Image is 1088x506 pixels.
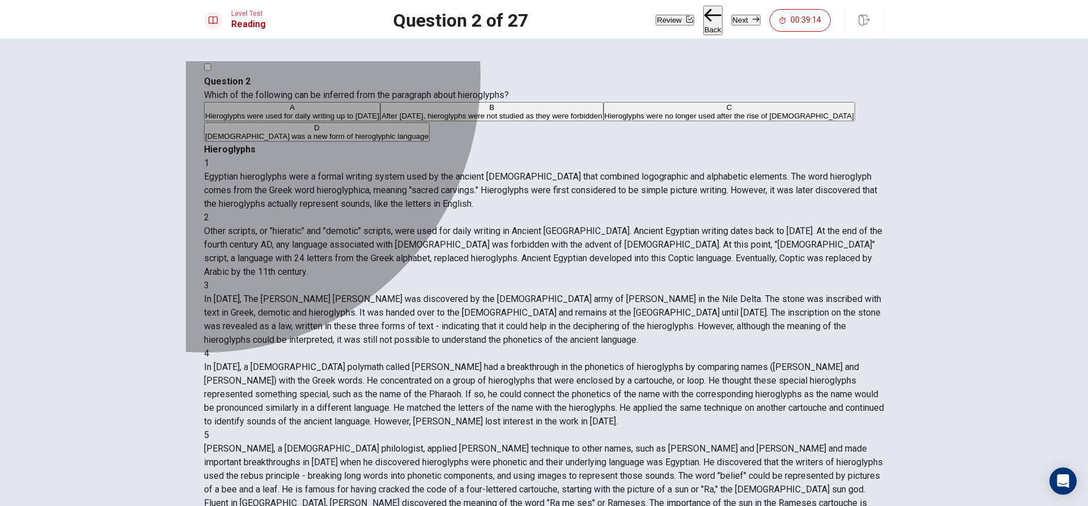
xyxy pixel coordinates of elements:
div: 4 [204,347,884,360]
h4: Question 2 [204,75,884,88]
h1: Reading [231,18,266,31]
button: D[DEMOGRAPHIC_DATA] was a new form of hieroglyphic language [204,122,430,142]
div: 1 [204,156,884,170]
div: Open Intercom Messenger [1049,467,1077,495]
span: After [DATE], hieroglyphs were not studied as they were forbidden [381,112,602,120]
div: B [381,103,602,112]
div: 2 [204,211,884,224]
span: In [DATE], a [DEMOGRAPHIC_DATA] polymath called [PERSON_NAME] had a breakthrough in the phonetics... [204,362,884,427]
span: Hieroglyphs were used for daily writing up to [DATE] [205,112,379,120]
span: 00:39:14 [790,16,821,25]
div: C [605,103,854,112]
span: Other scripts, or "hieratic" and "demotic" scripts, were used for daily writing in Ancient [GEOGR... [204,226,882,277]
button: Review [656,15,694,25]
div: A [205,103,379,112]
span: In [DATE], The [PERSON_NAME] [PERSON_NAME] was discovered by the [DEMOGRAPHIC_DATA] army of [PERS... [204,294,881,345]
div: 5 [204,428,884,442]
h4: Hieroglyphs [204,143,884,156]
button: CHieroglyphs were no longer used after the rise of [DEMOGRAPHIC_DATA] [603,102,855,121]
span: Level Test [231,10,266,18]
span: Hieroglyphs were no longer used after the rise of [DEMOGRAPHIC_DATA] [605,112,854,120]
div: 3 [204,279,884,292]
span: Egyptian hieroglyphs were a formal writing system used by the ancient [DEMOGRAPHIC_DATA] that com... [204,171,877,209]
button: AHieroglyphs were used for daily writing up to [DATE] [204,102,380,121]
button: BAfter [DATE], hieroglyphs were not studied as they were forbidden [380,102,603,121]
div: D [205,124,428,132]
span: [DEMOGRAPHIC_DATA] was a new form of hieroglyphic language [205,132,428,141]
button: Next [732,15,760,25]
button: Back [703,6,722,35]
span: Which of the following can be inferred from the paragraph about hieroglyphs? [204,90,509,100]
button: 00:39:14 [770,9,831,32]
h1: Question 2 of 27 [393,14,528,27]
